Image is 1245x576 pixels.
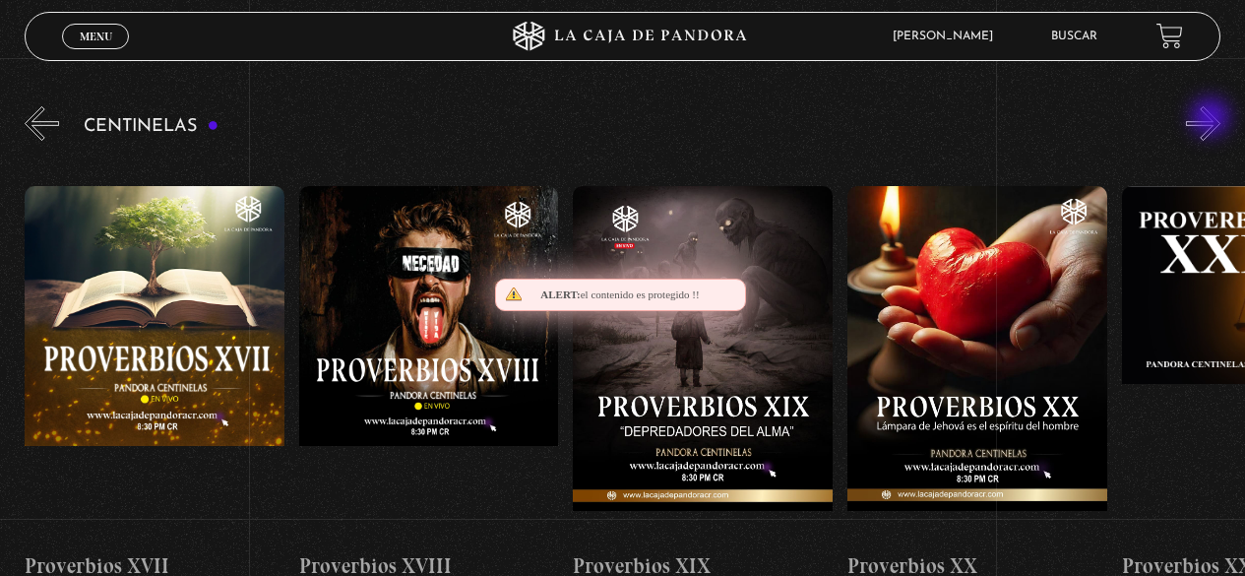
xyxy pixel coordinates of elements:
a: View your shopping cart [1156,23,1183,49]
button: Next [1186,106,1220,141]
span: Alert: [540,288,580,300]
h3: Centinelas [84,117,218,136]
button: Previous [25,106,59,141]
span: Menu [80,31,112,42]
a: Buscar [1051,31,1097,42]
div: el contenido es protegido !! [495,279,746,311]
span: [PERSON_NAME] [883,31,1013,42]
span: Cerrar [73,46,119,60]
